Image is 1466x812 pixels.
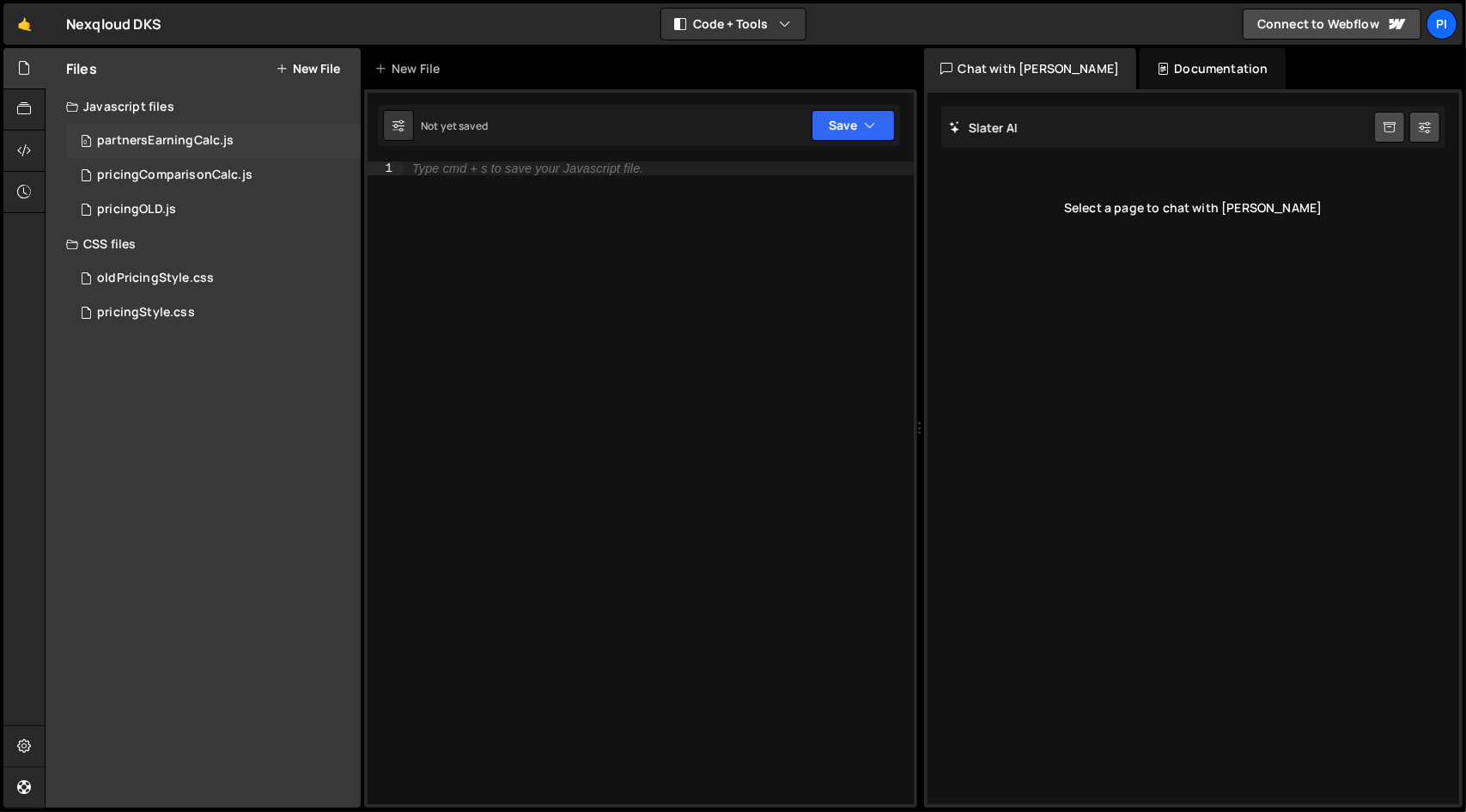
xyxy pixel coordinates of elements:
a: Connect to Webflow [1243,9,1421,40]
div: Javascript files [46,89,361,124]
div: 1 [368,162,404,175]
div: partnersEarningCalc.js [97,133,234,149]
div: New File [374,60,447,77]
a: Pi [1426,9,1457,40]
div: Nexqloud DKS [66,14,161,34]
div: Select a page to chat with [PERSON_NAME] [941,174,1446,242]
a: 🤙 [3,3,46,45]
div: 17183/47469.js [66,124,361,158]
span: 0 [81,136,91,150]
div: 17183/47472.css [66,296,361,330]
div: Not yet saved [421,119,488,133]
button: New File [276,62,340,76]
div: 17183/47505.css [66,261,361,296]
h2: Files [66,59,97,78]
h2: Slater AI [950,119,1019,136]
div: 17183/47474.js [66,192,361,227]
div: 17183/47471.js [66,158,361,192]
div: pricingOLD.js [97,202,176,217]
div: Chat with [PERSON_NAME] [924,48,1137,89]
div: pricingStyle.css [97,305,195,321]
div: Type cmd + s to save your Javascript file. [412,162,643,174]
button: Code + Tools [661,9,806,40]
button: Save [812,110,895,141]
div: pricingComparisonCalc.js [97,168,252,183]
div: CSS files [46,227,361,261]
div: Documentation [1140,48,1285,89]
div: oldPricingStyle.css [97,271,214,286]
